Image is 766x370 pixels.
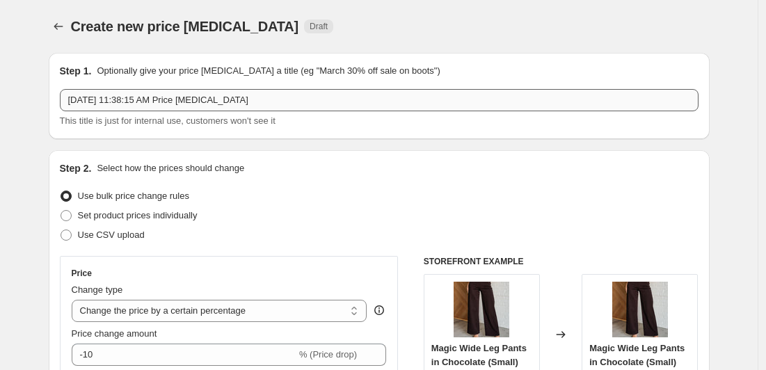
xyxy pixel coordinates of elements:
span: Magic Wide Leg Pants in Chocolate (Small) [431,343,527,367]
h2: Step 1. [60,64,92,78]
span: Use bulk price change rules [78,191,189,201]
span: Set product prices individually [78,210,198,220]
span: Draft [310,21,328,32]
img: MagicWideLegPantsinChocolate2_80x.jpg [612,282,668,337]
p: Select how the prices should change [97,161,244,175]
input: 30% off holiday sale [60,89,699,111]
span: This title is just for internal use, customers won't see it [60,115,276,126]
div: help [372,303,386,317]
span: Magic Wide Leg Pants in Chocolate (Small) [589,343,685,367]
span: Change type [72,284,123,295]
input: -15 [72,344,296,366]
span: Price change amount [72,328,157,339]
h3: Price [72,268,92,279]
span: % (Price drop) [299,349,357,360]
img: MagicWideLegPantsinChocolate2_80x.jpg [454,282,509,337]
p: Optionally give your price [MEDICAL_DATA] a title (eg "March 30% off sale on boots") [97,64,440,78]
span: Create new price [MEDICAL_DATA] [71,19,299,34]
span: Use CSV upload [78,230,145,240]
button: Price change jobs [49,17,68,36]
h2: Step 2. [60,161,92,175]
h6: STOREFRONT EXAMPLE [424,256,699,267]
